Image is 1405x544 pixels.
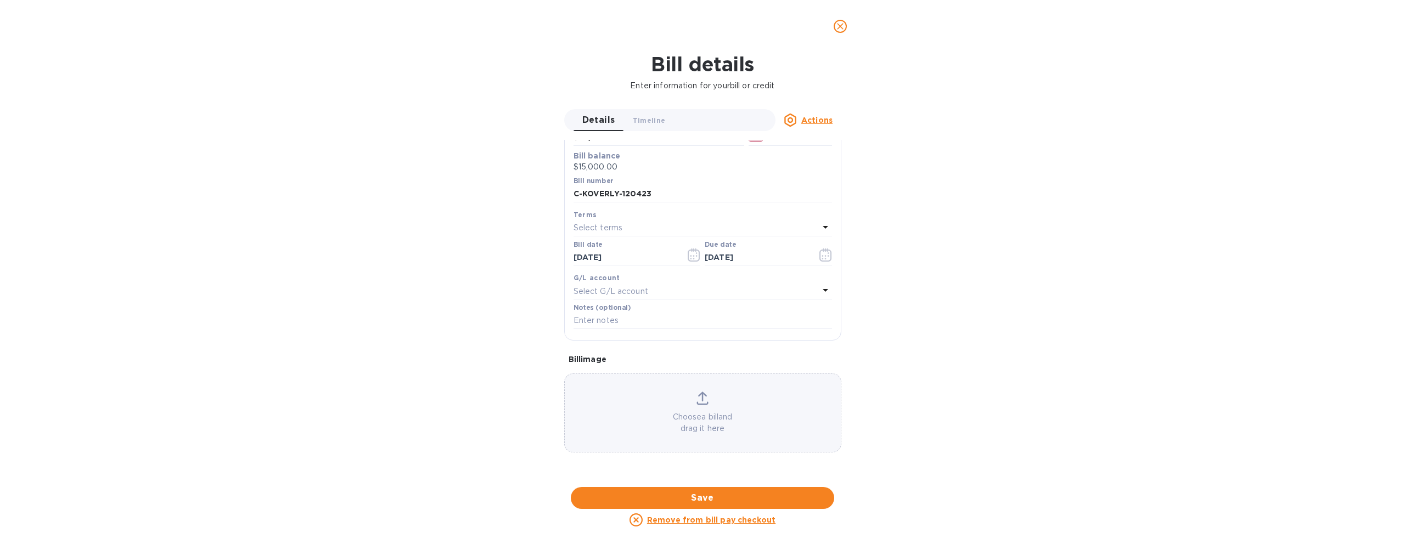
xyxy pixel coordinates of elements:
label: Bill date [574,241,603,248]
span: Save [580,491,825,505]
p: Enter information for your bill or credit [9,80,1396,92]
button: close [827,13,853,39]
u: Remove from bill pay checkout [647,515,775,524]
input: Select date [574,250,677,266]
b: G/L account [574,274,620,282]
input: Enter bill number [574,186,832,202]
h1: Bill details [9,53,1396,76]
b: Bill balance [574,151,621,160]
p: Select G/L account [574,286,648,297]
input: Enter notes [574,313,832,329]
p: $15,000.00 [574,161,832,173]
button: Save [571,487,834,509]
p: Select terms [574,222,623,234]
p: Bill image [569,354,837,365]
b: Terms [574,211,597,219]
input: Due date [705,250,808,266]
label: Due date [705,241,736,248]
span: Details [582,112,615,128]
label: Notes (optional) [574,305,631,311]
p: Choose a bill and drag it here [565,411,841,434]
u: Actions [801,116,833,124]
label: Bill number [574,178,613,184]
span: Timeline [633,115,666,126]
